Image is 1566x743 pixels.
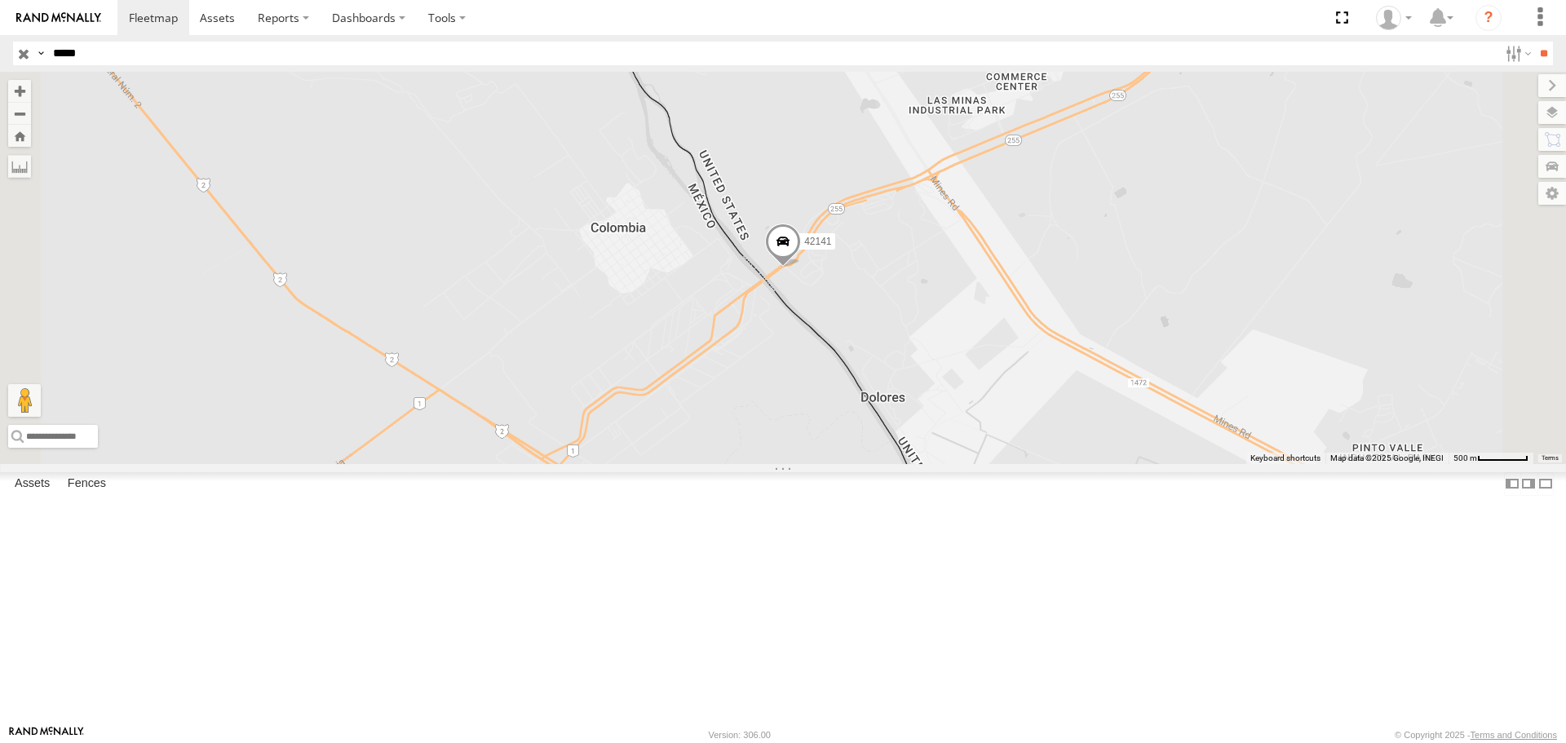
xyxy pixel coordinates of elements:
[34,42,47,65] label: Search Query
[1449,453,1533,464] button: Map Scale: 500 m per 59 pixels
[8,125,31,147] button: Zoom Home
[1537,472,1554,496] label: Hide Summary Table
[1520,472,1537,496] label: Dock Summary Table to the Right
[1330,453,1444,462] span: Map data ©2025 Google, INEGI
[1370,6,1418,30] div: Caseta Laredo TX
[8,384,41,417] button: Drag Pegman onto the map to open Street View
[1542,454,1559,461] a: Terms (opens in new tab)
[7,473,58,496] label: Assets
[60,473,114,496] label: Fences
[804,237,831,248] span: 42141
[1538,182,1566,205] label: Map Settings
[1504,472,1520,496] label: Dock Summary Table to the Left
[1499,42,1534,65] label: Search Filter Options
[1475,5,1502,31] i: ?
[1250,453,1320,464] button: Keyboard shortcuts
[9,727,84,743] a: Visit our Website
[8,102,31,125] button: Zoom out
[8,155,31,178] label: Measure
[709,730,771,740] div: Version: 306.00
[1453,453,1477,462] span: 500 m
[16,12,101,24] img: rand-logo.svg
[8,80,31,102] button: Zoom in
[1471,730,1557,740] a: Terms and Conditions
[1395,730,1557,740] div: © Copyright 2025 -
